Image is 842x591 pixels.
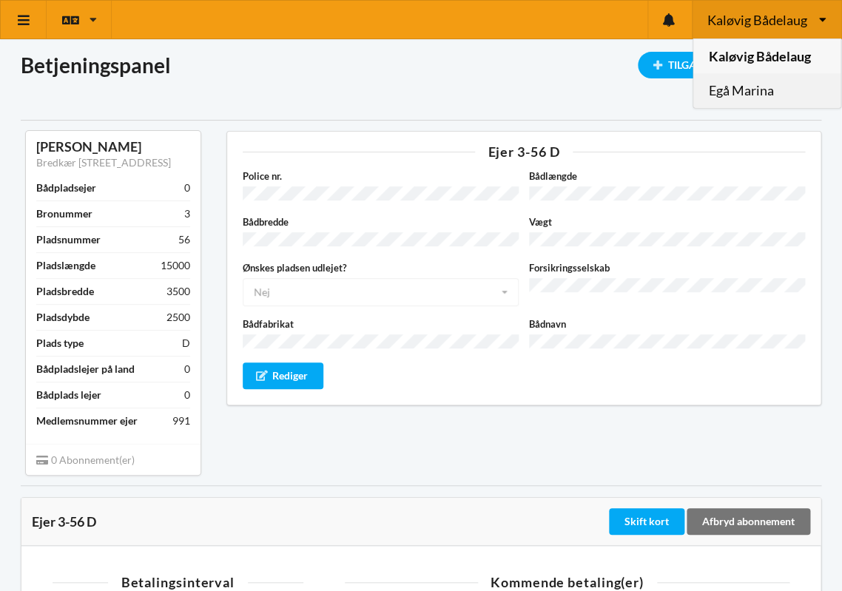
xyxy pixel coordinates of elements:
div: 0 [184,180,190,195]
label: Bådnavn [529,317,805,331]
div: 3500 [166,284,190,299]
div: Betalingsinterval [53,575,303,589]
h1: Betjeningspanel [21,52,821,78]
div: Bådplads lejer [36,388,101,402]
div: Pladsbredde [36,284,94,299]
div: 0 [184,362,190,376]
span: Kaløvig Bådelaug [707,13,807,27]
div: 15000 [161,258,190,273]
div: Bådpladsejer [36,180,96,195]
span: 0 Abonnement(er) [36,453,135,466]
label: Bådlængde [529,169,805,183]
div: Rediger [243,362,324,389]
div: 0 [184,388,190,402]
label: Bådfabrikat [243,317,519,331]
div: Afbryd abonnement [687,508,810,535]
div: Pladslængde [36,258,95,273]
div: D [182,336,190,351]
div: 991 [172,413,190,428]
div: Ejer 3-56 D [32,514,606,529]
label: Police nr. [243,169,519,183]
div: Pladsdybde [36,310,90,325]
div: Bronummer [36,206,92,221]
label: Forsikringsselskab [529,260,805,275]
div: Ejer 3-56 D [243,145,806,158]
div: Skift kort [609,508,684,535]
div: Plads type [36,336,84,351]
div: Pladsnummer [36,232,101,247]
div: Medlemsnummer ejer [36,413,138,428]
div: 2500 [166,310,190,325]
div: Tilgængelige Produkter [638,52,821,78]
div: 56 [178,232,190,247]
label: Vægt [529,215,805,229]
div: 3 [184,206,190,221]
a: Bredkær [STREET_ADDRESS] [36,156,171,169]
a: Egå Marina [693,74,841,108]
label: Bådbredde [243,215,519,229]
div: Kommende betaling(er) [345,575,790,589]
a: Kaløvig Bådelaug [693,39,841,73]
div: Bådpladslejer på land [36,362,135,376]
label: Ønskes pladsen udlejet? [243,260,519,275]
div: [PERSON_NAME] [36,138,190,155]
